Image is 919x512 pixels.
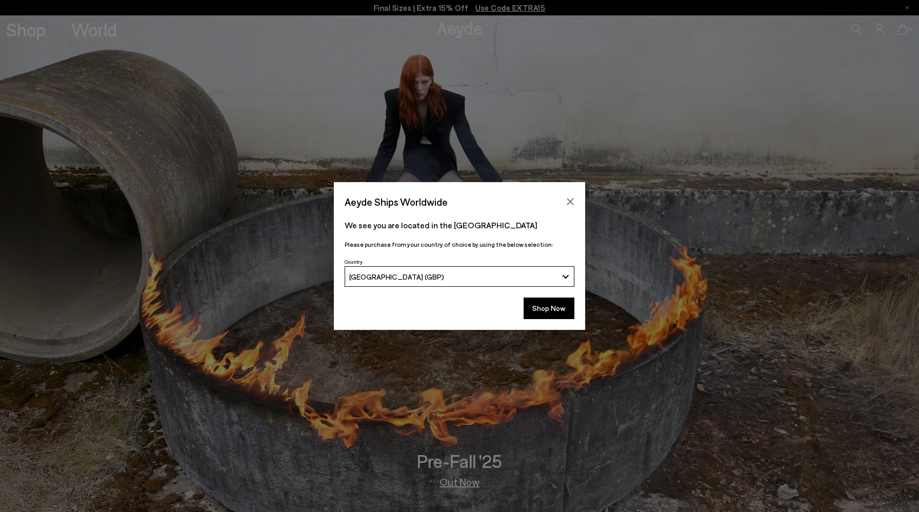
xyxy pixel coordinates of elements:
button: Shop Now [524,298,574,319]
span: Aeyde Ships Worldwide [345,193,448,211]
span: [GEOGRAPHIC_DATA] (GBP) [349,272,444,281]
p: We see you are located in the [GEOGRAPHIC_DATA] [345,219,574,231]
p: Please purchase from your country of choice by using the below selection: [345,240,574,249]
span: Country [345,259,363,265]
button: Close [563,194,578,209]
